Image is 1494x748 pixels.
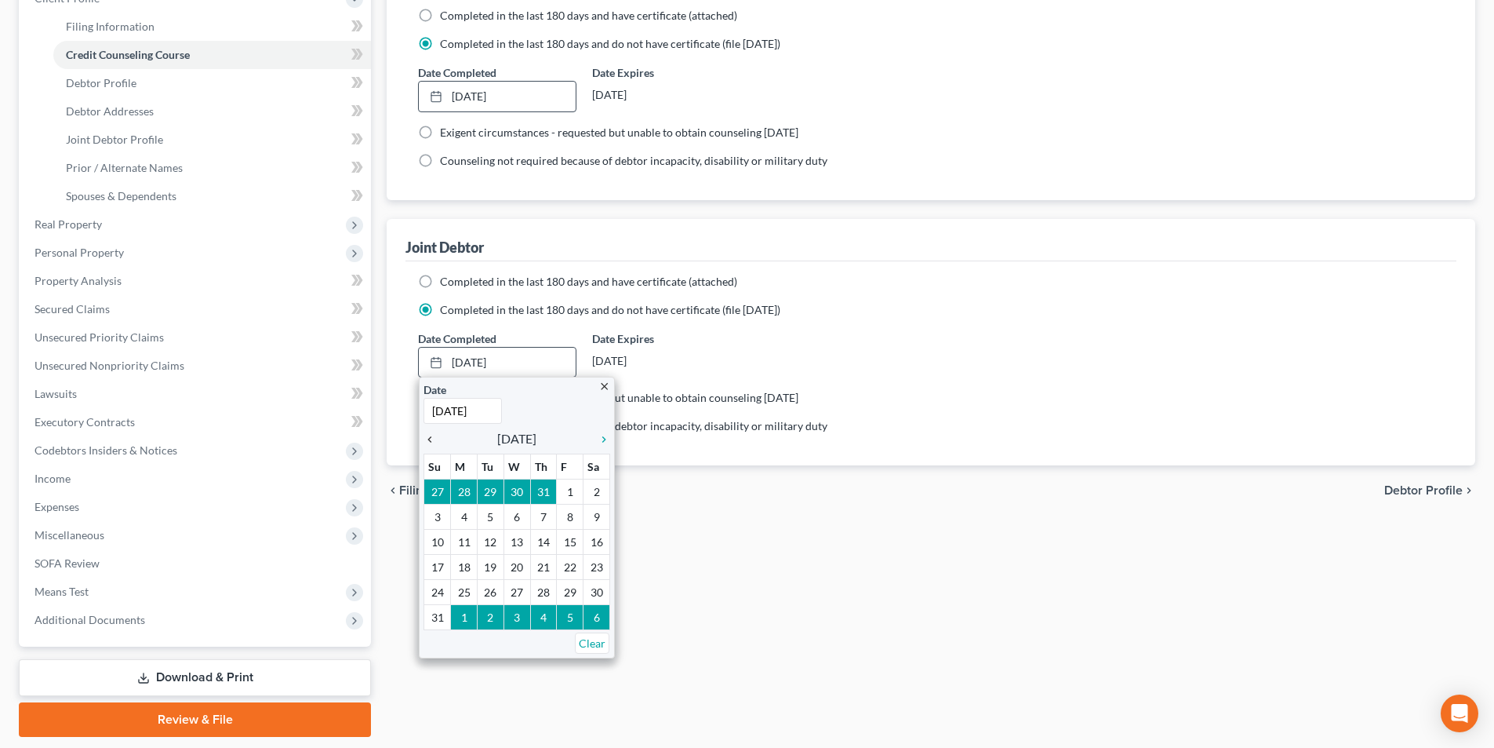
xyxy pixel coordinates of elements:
[66,76,136,89] span: Debtor Profile
[53,41,371,69] a: Credit Counseling Course
[423,429,444,448] a: chevron_left
[477,530,503,555] td: 12
[424,480,451,505] td: 27
[1441,695,1478,732] div: Open Intercom Messenger
[440,303,780,316] span: Completed in the last 180 days and do not have certificate (file [DATE])
[440,37,780,50] span: Completed in the last 180 days and do not have certificate (file [DATE])
[503,530,530,555] td: 13
[399,484,497,497] span: Filing Information
[53,182,371,210] a: Spouses & Dependents
[451,605,478,630] td: 1
[22,352,371,380] a: Unsecured Nonpriority Claims
[53,97,371,126] a: Debtor Addresses
[19,702,371,737] a: Review & File
[19,659,371,696] a: Download & Print
[503,580,530,605] td: 27
[53,13,371,41] a: Filing Information
[477,580,503,605] td: 26
[592,81,750,109] div: [DATE]
[423,433,444,446] i: chevron_left
[557,454,583,480] th: F
[583,580,610,605] td: 30
[583,530,610,555] td: 16
[451,480,478,505] td: 28
[557,530,583,555] td: 15
[423,398,502,424] input: 1/1/2013
[440,275,737,288] span: Completed in the last 180 days and have certificate (attached)
[592,64,750,81] label: Date Expires
[530,605,557,630] td: 4
[497,429,536,448] span: [DATE]
[477,454,503,480] th: Tu
[405,238,484,257] div: Joint Debtor
[503,505,530,530] td: 6
[35,585,89,598] span: Means Test
[35,500,79,513] span: Expenses
[557,580,583,605] td: 29
[583,555,610,580] td: 23
[590,433,610,446] i: chevron_right
[440,391,798,404] span: Exigent circumstances - requested but unable to obtain counseling [DATE]
[503,605,530,630] td: 3
[35,613,145,626] span: Additional Documents
[592,330,750,347] label: Date Expires
[35,330,164,344] span: Unsecured Priority Claims
[35,359,184,372] span: Unsecured Nonpriority Claims
[557,555,583,580] td: 22
[424,605,451,630] td: 31
[35,443,177,457] span: Codebtors Insiders & Notices
[22,408,371,436] a: Executory Contracts
[583,605,610,630] td: 6
[35,246,124,259] span: Personal Property
[598,381,610,392] i: close
[451,505,478,530] td: 4
[598,377,610,395] a: close
[22,380,371,408] a: Lawsuits
[503,555,530,580] td: 20
[1463,484,1475,497] i: chevron_right
[583,480,610,505] td: 2
[575,633,609,654] a: Clear
[66,48,190,61] span: Credit Counseling Course
[451,580,478,605] td: 25
[66,104,154,118] span: Debtor Addresses
[451,555,478,580] td: 18
[530,480,557,505] td: 31
[35,387,77,400] span: Lawsuits
[530,505,557,530] td: 7
[557,480,583,505] td: 1
[66,161,183,174] span: Prior / Alternate Names
[477,505,503,530] td: 5
[419,348,575,378] a: [DATE]
[22,295,371,323] a: Secured Claims
[557,605,583,630] td: 5
[424,454,451,480] th: Su
[22,549,371,578] a: SOFA Review
[477,605,503,630] td: 2
[35,472,71,485] span: Income
[53,69,371,97] a: Debtor Profile
[451,530,478,555] td: 11
[503,454,530,480] th: W
[424,505,451,530] td: 3
[66,189,176,203] span: Spouses & Dependents
[22,323,371,352] a: Unsecured Priority Claims
[440,9,737,22] span: Completed in the last 180 days and have certificate (attached)
[583,505,610,530] td: 9
[35,274,122,287] span: Property Analysis
[503,480,530,505] td: 30
[530,555,557,580] td: 21
[22,267,371,295] a: Property Analysis
[424,580,451,605] td: 24
[424,530,451,555] td: 10
[35,528,104,542] span: Miscellaneous
[387,484,399,497] i: chevron_left
[387,484,497,497] button: chevron_left Filing Information
[418,330,496,347] label: Date Completed
[66,20,154,33] span: Filing Information
[35,556,100,570] span: SOFA Review
[53,154,371,182] a: Prior / Alternate Names
[440,126,798,139] span: Exigent circumstances - requested but unable to obtain counseling [DATE]
[592,347,750,375] div: [DATE]
[419,82,575,111] a: [DATE]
